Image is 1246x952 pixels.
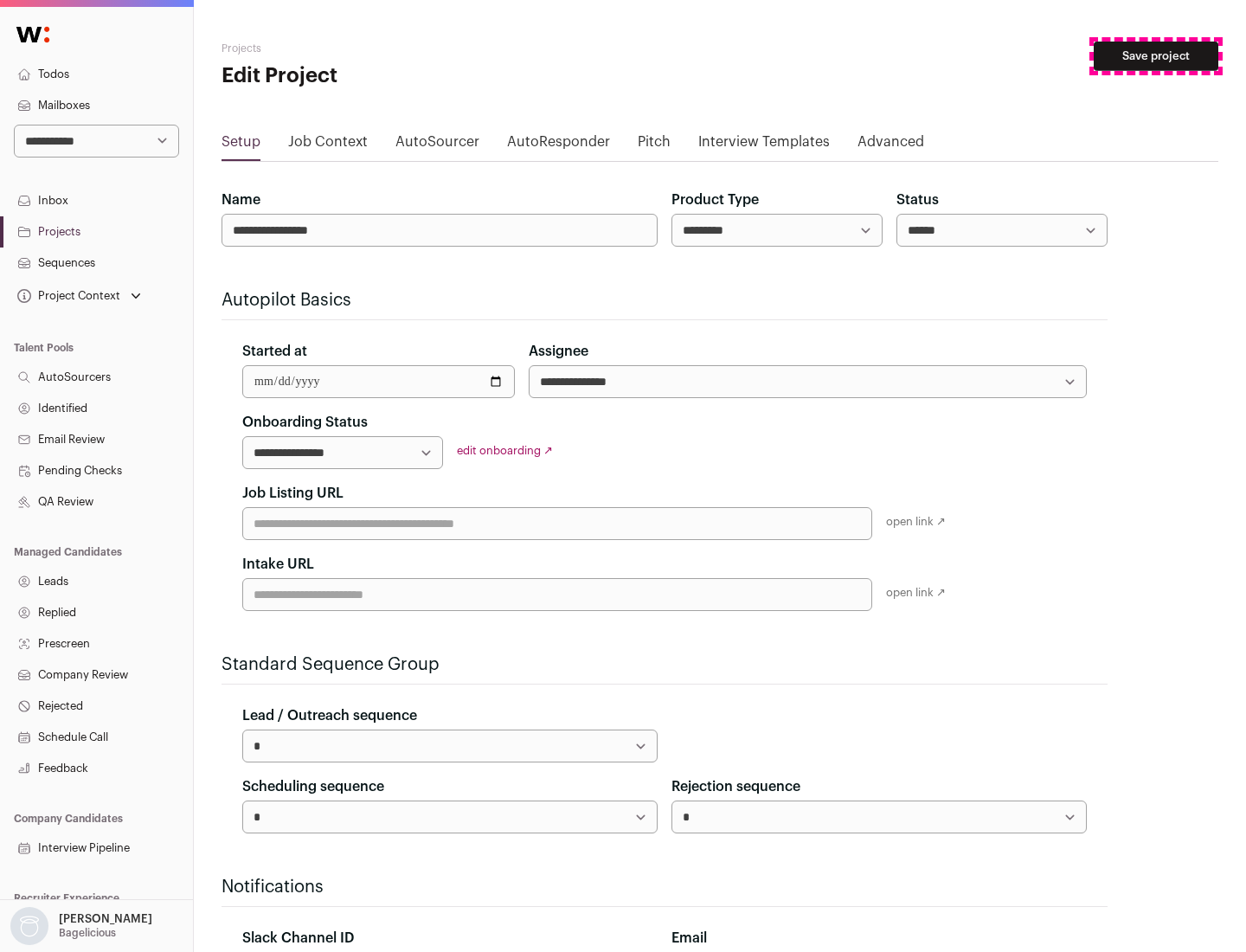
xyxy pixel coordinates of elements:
[7,907,156,945] button: Open dropdown
[242,341,307,362] label: Started at
[14,289,120,303] div: Project Context
[242,554,314,575] label: Intake URL
[222,42,554,55] h2: Projects
[222,190,260,210] label: Name
[896,190,939,210] label: Status
[222,653,1108,677] h2: Standard Sequence Group
[242,776,384,797] label: Scheduling sequence
[698,132,830,159] a: Interview Templates
[222,875,1108,899] h2: Notifications
[222,62,554,90] h1: Edit Project
[242,412,368,433] label: Onboarding Status
[14,284,145,308] button: Open dropdown
[457,445,553,456] a: edit onboarding ↗
[242,483,344,504] label: Job Listing URL
[671,190,759,210] label: Product Type
[638,132,671,159] a: Pitch
[288,132,368,159] a: Job Context
[671,776,800,797] label: Rejection sequence
[222,288,1108,312] h2: Autopilot Basics
[529,341,588,362] label: Assignee
[59,926,116,940] p: Bagelicious
[59,912,152,926] p: [PERSON_NAME]
[671,928,1087,949] div: Email
[395,132,479,159] a: AutoSourcer
[10,907,48,945] img: nopic.png
[857,132,924,159] a: Advanced
[7,17,59,52] img: Wellfound
[507,132,610,159] a: AutoResponder
[242,928,354,949] label: Slack Channel ID
[242,705,417,726] label: Lead / Outreach sequence
[222,132,260,159] a: Setup
[1094,42,1218,71] button: Save project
